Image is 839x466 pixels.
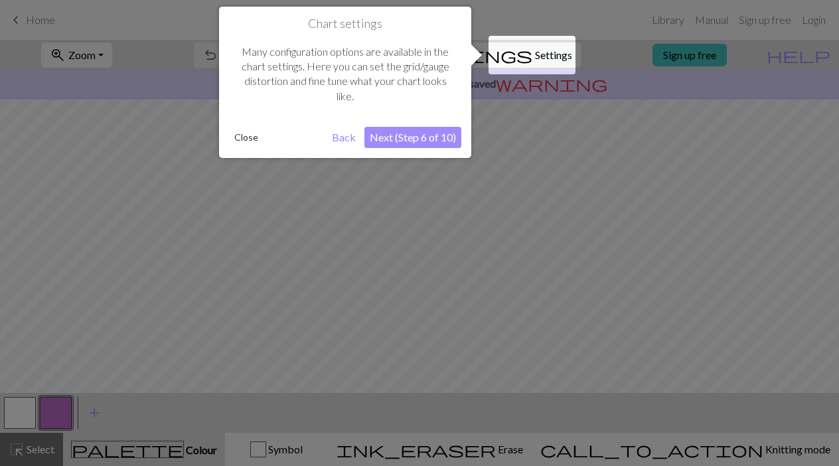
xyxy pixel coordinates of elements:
[219,7,471,158] div: Chart settings
[229,17,461,31] h1: Chart settings
[327,127,361,148] button: Back
[229,31,461,117] div: Many configuration options are available in the chart settings. Here you can set the grid/gauge d...
[229,127,264,147] button: Close
[364,127,461,148] button: Next (Step 6 of 10)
